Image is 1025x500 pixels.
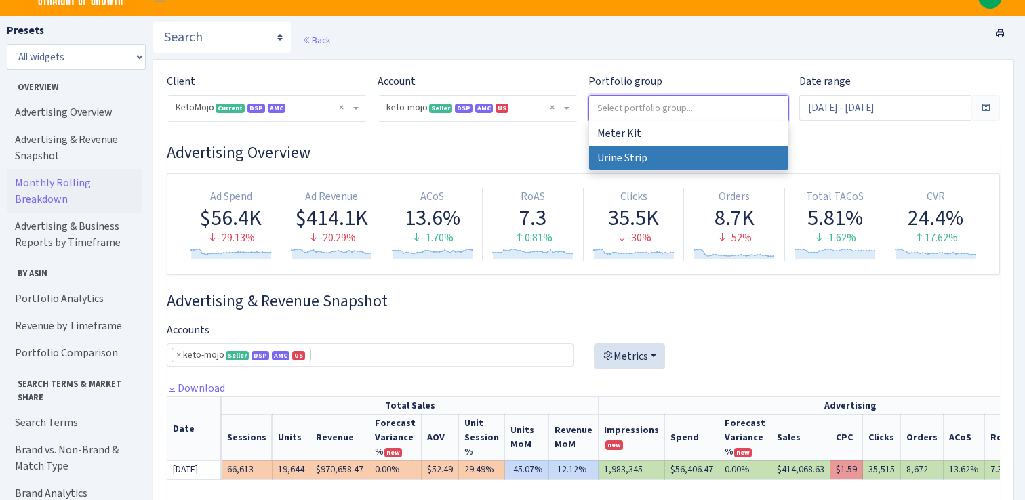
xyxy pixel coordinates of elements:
[475,104,493,113] span: AMC
[863,414,901,460] th: Clicks
[689,205,779,230] div: 8.7K
[599,414,665,460] th: Impressions
[186,189,275,205] div: Ad Spend
[176,101,350,114] span: KetoMojo <span class="badge badge-success">Current</span><span class="badge badge-primary">DSP</s...
[589,146,788,170] li: Urine Strip
[549,414,599,460] th: Revenue MoM
[167,143,1000,163] h3: Widget #1
[7,75,142,93] span: Overview
[901,414,944,460] th: Orders
[273,460,310,479] td: 19,644
[771,414,830,460] th: Sales
[7,262,142,280] span: By ASIN
[167,460,222,479] td: [DATE]
[790,189,880,205] div: Total TACoS
[167,381,225,395] a: Download
[422,414,459,460] th: AOV
[790,205,880,230] div: 5.81%
[944,414,985,460] th: ACoS
[302,34,330,46] a: Back
[310,414,369,460] th: Revenue
[287,205,376,230] div: $414.1K
[167,291,1000,311] h3: Widget #2
[719,460,771,479] td: 0.00%
[247,104,265,113] span: DSP
[790,230,880,246] div: -1.62%
[599,460,665,479] td: 1,983,345
[734,448,752,457] span: new
[186,230,275,246] div: -29.13%
[167,96,367,121] span: KetoMojo <span class="badge badge-success">Current</span><span class="badge badge-primary">DSP</s...
[455,104,473,113] span: DSP
[863,460,901,479] td: 35,515
[901,460,944,479] td: 8,672
[7,99,142,126] a: Advertising Overview
[388,230,477,246] div: -1.70%
[167,73,195,89] label: Client
[488,230,578,246] div: 0.81%
[550,101,555,114] span: Remove all items
[388,189,477,205] div: ACoS
[985,414,1020,460] th: RoAS
[369,414,422,460] th: Revenue Forecast Variance %
[7,285,142,312] a: Portfolio Analytics
[985,460,1020,479] td: 7.34
[287,189,376,205] div: Ad Revenue
[378,73,416,89] label: Account
[222,396,599,414] th: Total Sales
[222,414,273,460] th: Sessions
[252,351,269,360] span: DSP
[505,460,549,479] td: -45.07%
[459,414,505,460] th: Unit Session %
[891,205,980,230] div: 24.4%
[665,414,719,460] th: Spend
[830,460,863,479] td: $1.59
[505,414,549,460] th: Units MoM
[378,96,578,121] span: keto-mojo <span class="badge badge-success">Seller</span><span class="badge badge-primary">DSP</s...
[7,436,142,480] a: Brand vs. Non-Brand & Match Type
[488,205,578,230] div: 7.3
[268,104,285,113] span: AMC
[7,126,142,169] a: Advertising & Revenue Snapshot
[589,96,788,120] input: Select portfolio group...
[7,312,142,339] a: Revenue by Timeframe
[589,230,679,246] div: -30%
[891,189,980,205] div: CVR
[386,101,561,114] span: keto-mojo <span class="badge badge-success">Seller</span><span class="badge badge-primary">DSP</s...
[172,348,311,362] li: keto-mojo <span class="badge badge-success">Seller</span><span class="badge badge-primary">DSP</s...
[388,205,477,230] div: 13.6%
[167,322,209,338] label: Accounts
[891,230,980,246] div: 17.62%
[310,460,369,479] td: $970,658.47
[226,351,249,360] span: Seller
[496,104,508,113] span: US
[589,205,679,230] div: 35.5K
[186,205,275,230] div: $56.4K
[422,460,459,479] td: $52.49
[272,351,289,360] span: AMC
[176,348,181,362] span: ×
[7,169,142,213] a: Monthly Rolling Breakdown
[689,189,779,205] div: Orders
[719,414,771,460] th: Spend Forecast Variance %
[339,101,344,114] span: Remove all items
[594,343,665,369] button: Metrics
[369,460,422,479] td: 0.00%
[7,22,44,39] label: Presets
[7,409,142,436] a: Search Terms
[944,460,985,479] td: 13.62%
[287,230,376,246] div: -20.29%
[549,460,599,479] td: -12.12%
[588,73,662,89] label: Portfolio group
[689,230,779,246] div: -52%
[830,414,863,460] th: CPC
[799,73,851,89] label: Date range
[459,460,505,479] td: 29.49%
[7,213,142,256] a: Advertising & Business Reports by Timeframe
[771,460,830,479] td: $414,068.63
[665,460,719,479] td: $56,406.47
[222,460,273,479] td: 66,613
[292,351,305,360] span: US
[7,372,142,403] span: Search Terms & Market Share
[216,104,245,113] span: Current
